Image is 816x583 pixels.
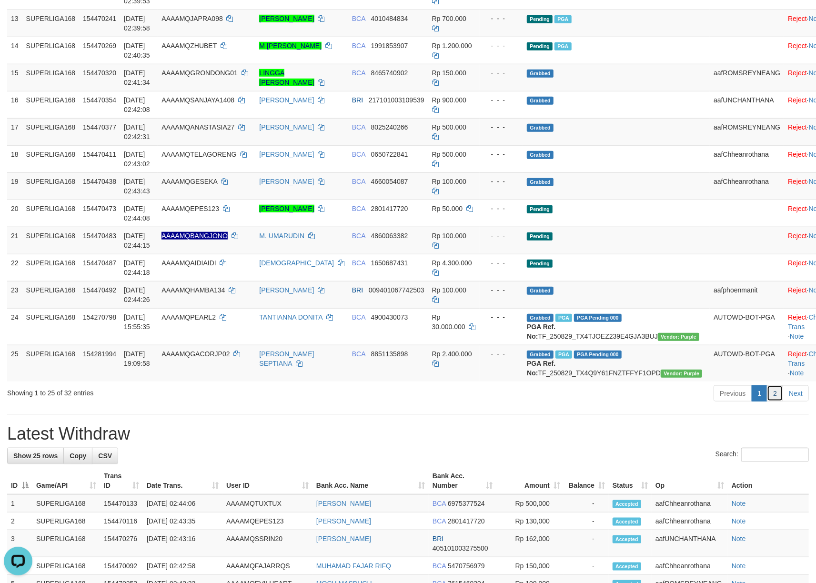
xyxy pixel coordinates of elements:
[352,42,365,50] span: BCA
[710,281,784,308] td: aafphoenmanit
[371,259,408,267] span: Copy 1650687431 to clipboard
[83,232,116,240] span: 154470483
[7,64,22,91] td: 15
[371,42,408,50] span: Copy 1991853907 to clipboard
[527,287,554,295] span: Grabbed
[352,123,365,131] span: BCA
[432,123,466,131] span: Rp 500.000
[448,500,485,507] span: Copy 6975377524 to clipboard
[352,205,365,212] span: BCA
[259,259,334,267] a: [DEMOGRAPHIC_DATA]
[100,557,143,575] td: 154470092
[7,118,22,145] td: 17
[32,513,100,530] td: SUPERLIGA168
[484,349,520,359] div: - - -
[7,200,22,227] td: 20
[32,557,100,575] td: SUPERLIGA168
[352,96,363,104] span: BRI
[484,312,520,322] div: - - -
[710,64,784,91] td: aafROMSREYNEANG
[710,345,784,382] td: AUTOWD-BOT-PGA
[124,313,150,331] span: [DATE] 15:55:35
[22,254,80,281] td: SUPERLIGA168
[527,360,555,377] b: PGA Ref. No:
[316,500,371,507] a: [PERSON_NAME]
[788,96,807,104] a: Reject
[788,232,807,240] a: Reject
[161,69,237,77] span: AAAAMQGRONDONG01
[790,369,804,377] a: Note
[124,259,150,276] span: [DATE] 02:44:18
[371,123,408,131] span: Copy 8025240266 to clipboard
[352,232,365,240] span: BCA
[70,452,86,460] span: Copy
[741,448,809,462] input: Search:
[527,260,553,268] span: Pending
[609,467,652,494] th: Status: activate to sort column ascending
[92,448,118,464] a: CSV
[161,151,236,158] span: AAAAMQTELAGORENG
[161,350,230,358] span: AAAAMQGACORJP02
[371,69,408,77] span: Copy 8465740902 to clipboard
[22,145,80,172] td: SUPERLIGA168
[732,535,746,543] a: Note
[352,259,365,267] span: BCA
[732,562,746,570] a: Note
[432,286,466,294] span: Rp 100.000
[124,123,150,141] span: [DATE] 02:42:31
[710,145,784,172] td: aafChheanrothana
[83,286,116,294] span: 154470492
[484,177,520,186] div: - - -
[7,227,22,254] td: 21
[259,69,314,86] a: LINGGA [PERSON_NAME]
[63,448,92,464] a: Copy
[222,557,312,575] td: AAAAMQFAJARRQS
[7,10,22,37] td: 13
[788,350,807,358] a: Reject
[7,424,809,443] h1: Latest Withdraw
[7,530,32,557] td: 3
[788,151,807,158] a: Reject
[22,227,80,254] td: SUPERLIGA168
[574,351,622,359] span: PGA Pending
[98,452,112,460] span: CSV
[484,122,520,132] div: - - -
[788,286,807,294] a: Reject
[352,69,365,77] span: BCA
[352,15,365,22] span: BCA
[124,42,150,59] span: [DATE] 02:40:35
[143,557,222,575] td: [DATE] 02:42:58
[652,530,728,557] td: aafUNCHANTHANA
[496,467,564,494] th: Amount: activate to sort column ascending
[143,513,222,530] td: [DATE] 02:43:35
[371,178,408,185] span: Copy 4660054087 to clipboard
[574,314,622,322] span: PGA Pending
[433,544,488,552] span: Copy 405101003275500 to clipboard
[652,557,728,575] td: aafChheanrothana
[652,513,728,530] td: aafChheanrothana
[161,15,222,22] span: AAAAMQJAPRA098
[83,313,116,321] span: 154270798
[259,286,314,294] a: [PERSON_NAME]
[433,562,446,570] span: BCA
[555,351,572,359] span: Marked by aafnonsreyleab
[732,500,746,507] a: Note
[496,513,564,530] td: Rp 130,000
[7,345,22,382] td: 25
[371,15,408,22] span: Copy 4010484834 to clipboard
[161,96,234,104] span: AAAAMQSANJAYA1408
[432,151,466,158] span: Rp 500.000
[496,494,564,513] td: Rp 500,000
[83,15,116,22] span: 154470241
[22,345,80,382] td: SUPERLIGA168
[100,513,143,530] td: 154470116
[710,172,784,200] td: aafChheanrothana
[788,15,807,22] a: Reject
[555,314,572,322] span: Marked by aafmaleo
[652,467,728,494] th: Op: activate to sort column ascending
[484,231,520,241] div: - - -
[352,313,365,321] span: BCA
[527,15,553,23] span: Pending
[527,205,553,213] span: Pending
[7,467,32,494] th: ID: activate to sort column descending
